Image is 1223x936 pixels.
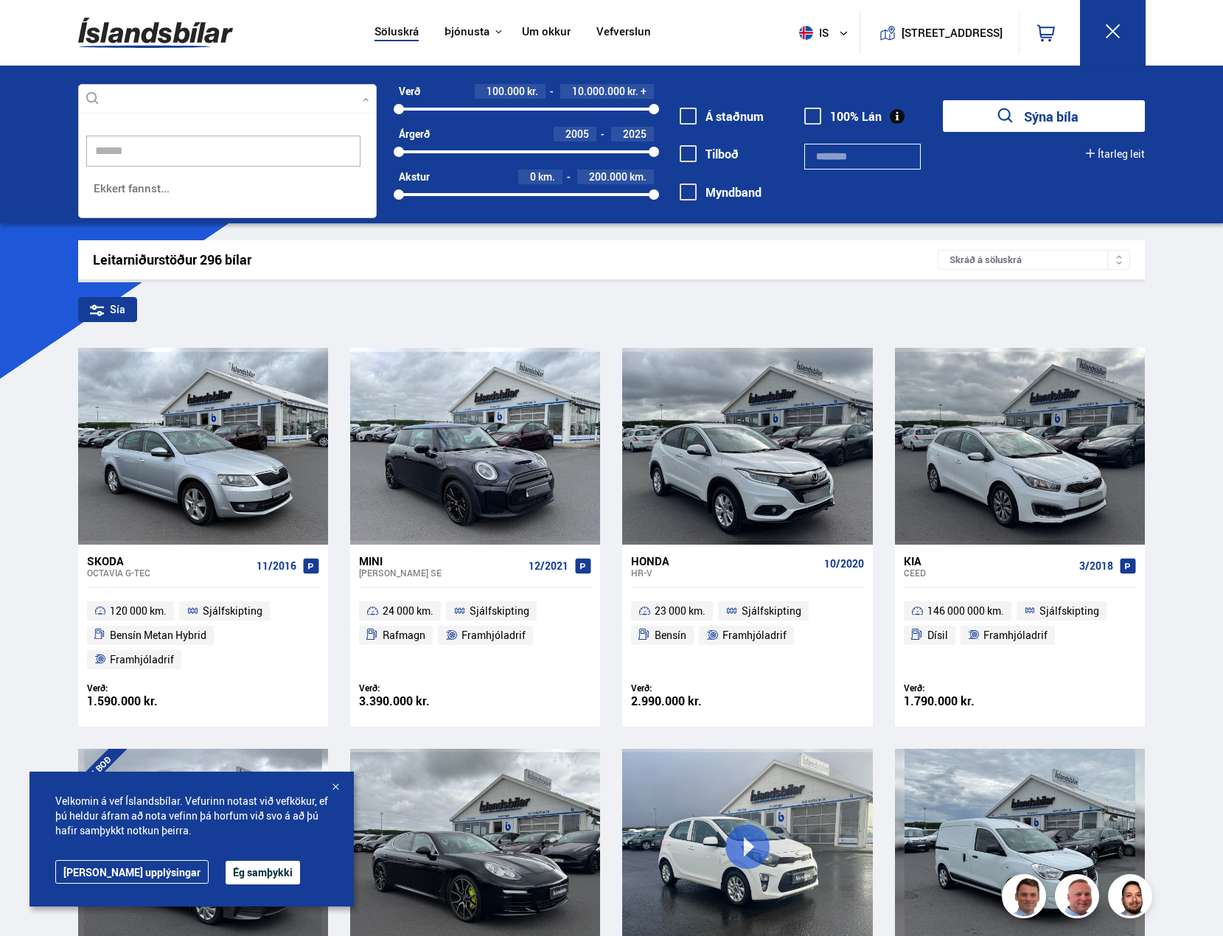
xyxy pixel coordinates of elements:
img: FbJEzSuNWCJXmdc-.webp [1004,876,1048,921]
div: 2.990.000 kr. [631,695,748,708]
span: 2005 [565,127,589,141]
div: Octavia G-TEC [87,567,251,578]
div: Verð: [87,682,203,694]
img: svg+xml;base64,PHN2ZyB4bWxucz0iaHR0cDovL3d3dy53My5vcmcvMjAwMC9zdmciIHdpZHRoPSI1MTIiIGhlaWdodD0iNT... [799,26,813,40]
button: Þjónusta [445,25,489,39]
a: Söluskrá [374,25,419,41]
button: Open LiveChat chat widget [12,6,56,50]
a: Um okkur [522,25,571,41]
a: Kia Ceed 3/2018 146 000 000 km. Sjálfskipting Dísil Framhjóladrif Verð: 1.790.000 kr. [895,545,1145,727]
span: Sjálfskipting [1039,602,1099,620]
div: 1.590.000 kr. [87,695,203,708]
div: Leitarniðurstöður 296 bílar [93,252,938,268]
div: HR-V [631,567,818,578]
label: 100% Lán [804,110,882,123]
button: Ég samþykki [226,861,300,884]
div: Verð: [631,682,748,694]
div: Verð [399,85,420,97]
span: Sjálfskipting [742,602,801,620]
span: 200.000 [589,170,627,184]
div: Akstur [399,171,430,183]
div: 1.790.000 kr. [904,695,1020,708]
div: [PERSON_NAME] SE [359,567,523,578]
div: Ceed [904,567,1073,578]
span: 23 000 km. [655,602,705,620]
a: Vefverslun [596,25,651,41]
span: Sjálfskipting [203,602,262,620]
img: nhp88E3Fdnt1Opn2.png [1110,876,1154,921]
a: [PERSON_NAME] upplýsingar [55,860,209,884]
span: 0 [530,170,536,184]
span: 146 000 000 km. [927,602,1004,620]
span: kr. [527,85,538,97]
span: 120 000 km. [110,602,167,620]
span: kr. [627,85,638,97]
button: Sýna bíla [943,100,1145,132]
div: Skráð á söluskrá [938,250,1130,270]
span: Velkomin á vef Íslandsbílar. Vefurinn notast við vefkökur, ef þú heldur áfram að nota vefinn þá h... [55,794,328,838]
span: km. [630,171,647,183]
span: Sjálfskipting [470,602,529,620]
span: Bensín [655,626,686,644]
img: siFngHWaQ9KaOqBr.png [1057,876,1101,921]
span: Dísil [927,626,948,644]
span: Framhjóladrif [722,626,787,644]
label: Tilboð [680,147,739,161]
button: [STREET_ADDRESS] [907,27,997,39]
div: Skoda [87,554,251,567]
span: Framhjóladrif [983,626,1048,644]
span: 10.000.000 [572,84,625,98]
a: Honda HR-V 10/2020 23 000 km. Sjálfskipting Bensín Framhjóladrif Verð: 2.990.000 kr. [622,545,872,727]
div: Árgerð [399,128,430,140]
span: Framhjóladrif [110,651,174,668]
span: 10/2020 [824,558,864,570]
span: 2025 [623,127,647,141]
button: is [793,11,860,55]
div: Kia [904,554,1073,567]
span: Ekkert fannst... [83,174,372,203]
span: Rafmagn [383,626,425,644]
a: [STREET_ADDRESS] [868,12,1011,54]
button: Ítarleg leit [1086,148,1145,160]
span: 3/2018 [1079,560,1113,572]
label: Á staðnum [680,110,764,123]
span: km. [538,171,555,183]
span: 12/2021 [529,560,568,572]
span: 11/2016 [257,560,296,572]
span: 100.000 [487,84,525,98]
div: Verð: [904,682,1020,694]
a: Skoda Octavia G-TEC 11/2016 120 000 km. Sjálfskipting Bensín Metan Hybrid Framhjóladrif Verð: 1.5... [78,545,328,727]
span: 24 000 km. [383,602,433,620]
div: Verð: [359,682,475,694]
span: + [641,85,647,97]
a: Mini [PERSON_NAME] SE 12/2021 24 000 km. Sjálfskipting Rafmagn Framhjóladrif Verð: 3.390.000 kr. [350,545,600,727]
span: is [793,26,830,40]
div: Honda [631,554,818,567]
div: Mini [359,554,523,567]
span: Bensín Metan Hybrid [110,626,206,644]
div: Sía [78,297,137,322]
label: Myndband [680,186,762,199]
img: G0Ugv5HjCgRt.svg [78,9,233,57]
span: Framhjóladrif [461,626,526,644]
div: 3.390.000 kr. [359,695,475,708]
